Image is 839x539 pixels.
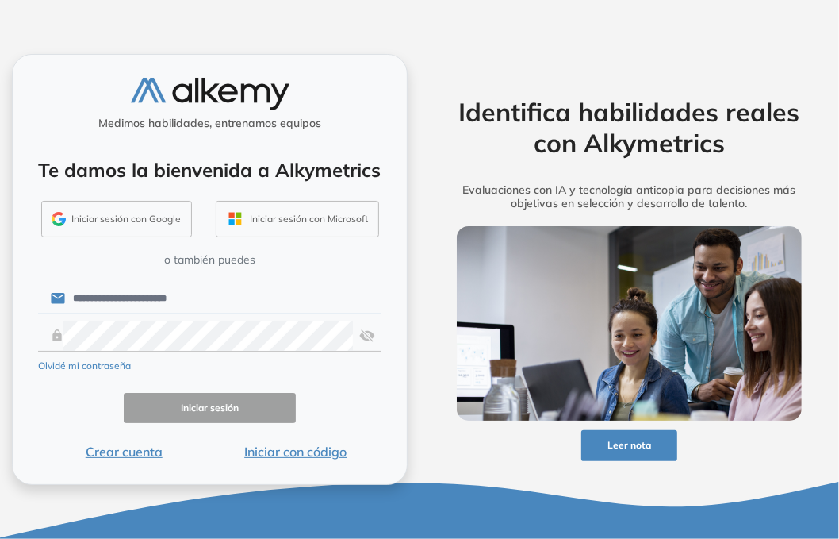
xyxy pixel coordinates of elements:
iframe: Chat Widget [554,356,839,539]
button: Olvidé mi contraseña [38,359,131,373]
button: Iniciar sesión con Microsoft [216,201,379,237]
span: o también puedes [164,252,255,268]
img: OUTLOOK_ICON [226,210,244,228]
img: img-more-info [457,226,802,420]
button: Iniciar con código [209,442,381,461]
img: asd [359,321,375,351]
h5: Medimos habilidades, entrenamos equipos [19,117,400,130]
img: GMAIL_ICON [52,212,66,226]
h2: Identifica habilidades reales con Alkymetrics [438,97,821,158]
img: logo-alkemy [131,78,289,110]
h4: Te damos la bienvenida a Alkymetrics [33,159,386,182]
button: Iniciar sesión [124,393,295,424]
button: Crear cuenta [38,442,209,461]
h5: Evaluaciones con IA y tecnología anticopia para decisiones más objetivas en selección y desarroll... [438,183,821,210]
div: Widget de chat [554,356,839,539]
button: Iniciar sesión con Google [41,201,192,237]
